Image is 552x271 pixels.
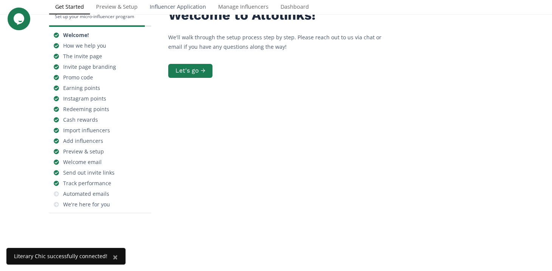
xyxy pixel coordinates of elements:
iframe: chat widget [8,8,32,30]
div: Automated emails [63,190,109,198]
div: Set up your micro-influencer program [55,13,134,20]
div: Earning points [63,84,100,92]
div: We're here for you [63,201,110,208]
div: Invite page branding [63,63,116,71]
div: Literary Chic successfully connected! [14,252,107,260]
div: Send out invite links [63,169,115,177]
div: Preview & setup [63,148,104,155]
div: How we help you [63,42,106,50]
button: Close [105,248,126,266]
div: Instagram points [63,95,106,102]
div: Add influencers [63,137,103,145]
div: Import influencers [63,127,110,134]
div: Cash rewards [63,116,98,124]
div: Welcome! [63,31,89,39]
div: Promo code [63,74,93,81]
div: Redeeming points [63,105,109,113]
p: We'll walk through the setup process step by step. Please reach out to us via chat or email if yo... [168,33,395,51]
div: Welcome email [63,158,102,166]
h2: Welcome to Altolinks! [168,8,395,23]
button: Let's go → [168,64,212,78]
div: The invite page [63,53,102,60]
div: Track performance [63,180,111,187]
span: × [113,251,118,263]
